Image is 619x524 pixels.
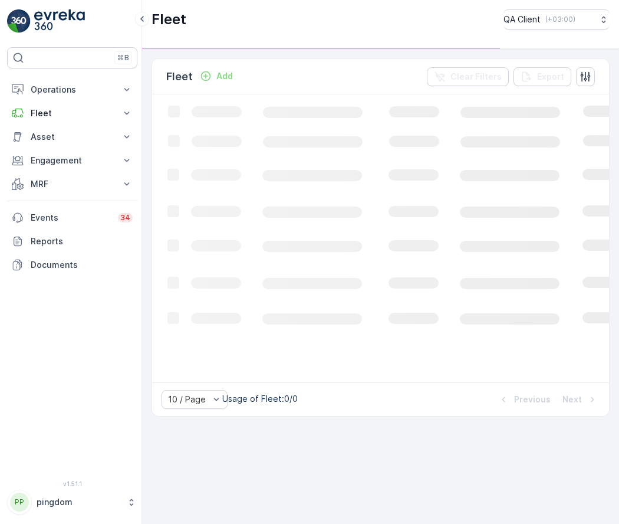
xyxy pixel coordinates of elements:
[562,394,582,405] p: Next
[7,230,137,253] a: Reports
[222,393,298,405] p: Usage of Fleet : 0/0
[31,84,114,96] p: Operations
[7,78,137,101] button: Operations
[513,67,571,86] button: Export
[561,392,600,407] button: Next
[7,9,31,33] img: logo
[496,392,552,407] button: Previous
[31,131,114,143] p: Asset
[7,125,137,149] button: Asset
[31,107,114,119] p: Fleet
[31,212,111,224] p: Events
[503,14,541,25] p: QA Client
[166,68,193,85] p: Fleet
[7,172,137,196] button: MRF
[7,253,137,277] a: Documents
[34,9,85,33] img: logo_light-DOdMpM7g.png
[7,206,137,230] a: Events34
[7,101,137,125] button: Fleet
[31,155,114,166] p: Engagement
[7,480,137,487] span: v 1.51.1
[216,70,233,82] p: Add
[31,259,133,271] p: Documents
[31,178,114,190] p: MRF
[152,10,186,29] p: Fleet
[7,149,137,172] button: Engagement
[195,69,238,83] button: Add
[7,490,137,515] button: PPpingdom
[450,71,502,83] p: Clear Filters
[10,493,29,512] div: PP
[117,53,129,63] p: ⌘B
[545,15,575,24] p: ( +03:00 )
[514,394,551,405] p: Previous
[503,9,610,30] button: QA Client(+03:00)
[427,67,509,86] button: Clear Filters
[120,213,130,222] p: 34
[537,71,564,83] p: Export
[37,496,121,508] p: pingdom
[31,235,133,247] p: Reports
